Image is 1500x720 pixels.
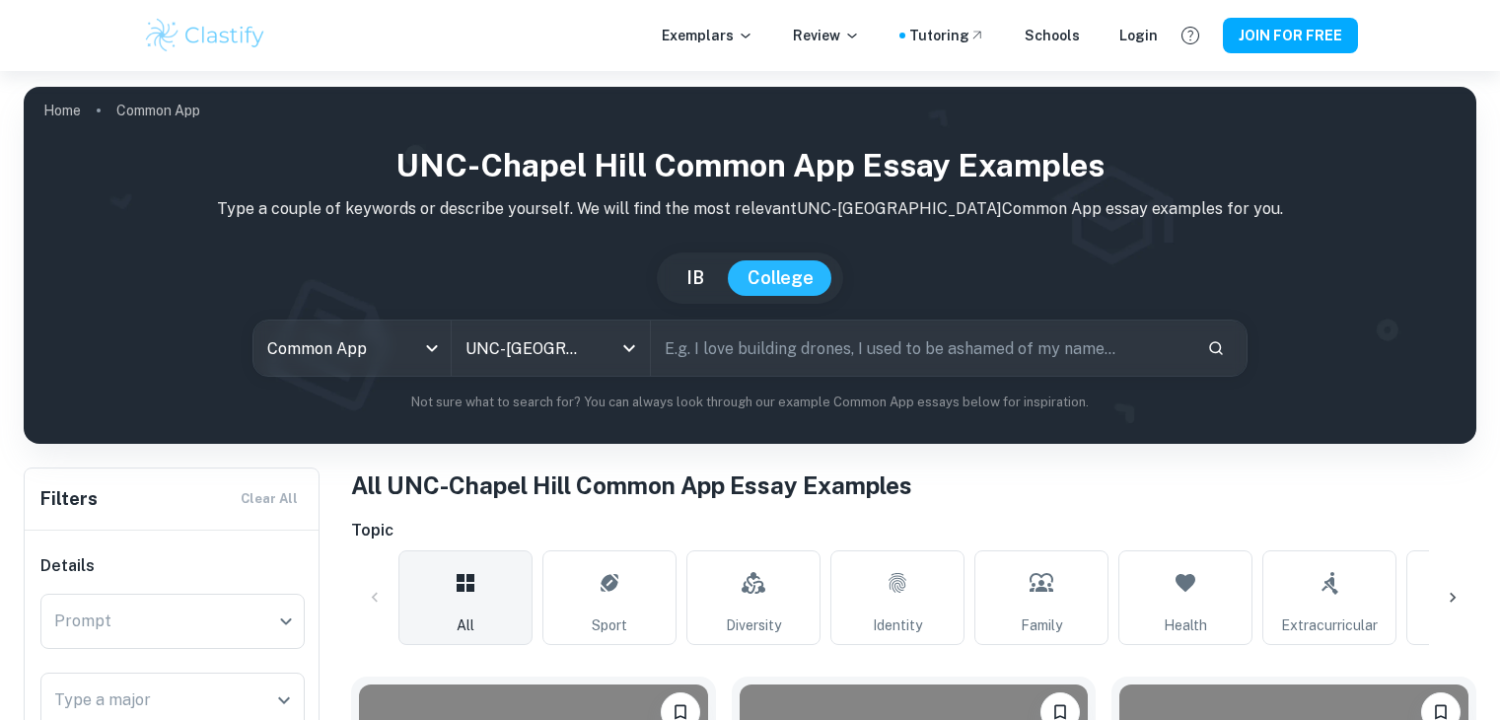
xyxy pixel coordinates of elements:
[726,614,781,636] span: Diversity
[728,260,833,296] button: College
[40,485,98,513] h6: Filters
[253,321,451,376] div: Common App
[24,87,1476,444] img: profile cover
[1025,25,1080,46] a: Schools
[651,321,1191,376] input: E.g. I love building drones, I used to be ashamed of my name...
[1199,331,1233,365] button: Search
[270,686,298,714] button: Open
[615,334,643,362] button: Open
[793,25,860,46] p: Review
[1281,614,1378,636] span: Extracurricular
[39,142,1461,189] h1: UNC-Chapel Hill Common App Essay Examples
[1021,614,1062,636] span: Family
[592,614,627,636] span: Sport
[1223,18,1358,53] button: JOIN FOR FREE
[662,25,753,46] p: Exemplars
[1174,19,1207,52] button: Help and Feedback
[457,614,474,636] span: All
[667,260,724,296] button: IB
[1164,614,1207,636] span: Health
[39,393,1461,412] p: Not sure what to search for? You can always look through our example Common App essays below for ...
[116,100,200,121] p: Common App
[143,16,268,55] img: Clastify logo
[873,614,922,636] span: Identity
[39,197,1461,221] p: Type a couple of keywords or describe yourself. We will find the most relevant UNC-[GEOGRAPHIC_DA...
[909,25,985,46] a: Tutoring
[351,519,1476,542] h6: Topic
[43,97,81,124] a: Home
[1119,25,1158,46] a: Login
[351,468,1476,503] h1: All UNC-Chapel Hill Common App Essay Examples
[40,554,305,578] h6: Details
